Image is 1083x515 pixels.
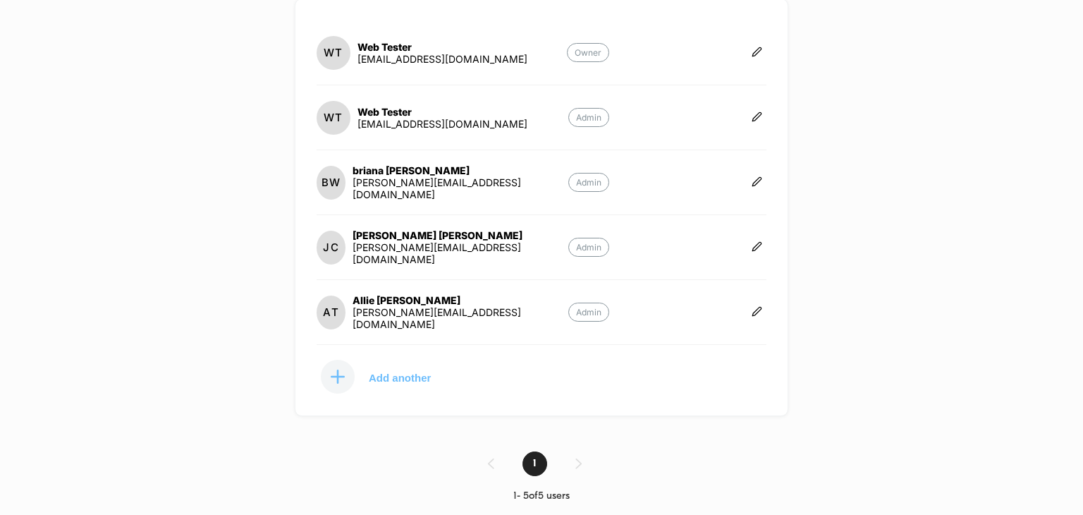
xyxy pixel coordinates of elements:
[568,173,609,192] p: Admin
[353,241,568,265] div: [PERSON_NAME][EMAIL_ADDRESS][DOMAIN_NAME]
[353,294,568,306] div: Allie [PERSON_NAME]
[353,164,568,176] div: briana [PERSON_NAME]
[322,176,341,189] p: BW
[353,176,568,200] div: [PERSON_NAME][EMAIL_ADDRESS][DOMAIN_NAME]
[357,41,527,53] div: Web Tester
[353,306,568,330] div: [PERSON_NAME][EMAIL_ADDRESS][DOMAIN_NAME]
[568,238,609,257] p: Admin
[357,106,527,118] div: Web Tester
[317,359,458,394] button: Add another
[568,303,609,322] p: Admin
[353,229,568,241] div: [PERSON_NAME] [PERSON_NAME]
[567,43,609,62] p: Owner
[357,53,527,65] div: [EMAIL_ADDRESS][DOMAIN_NAME]
[568,108,609,127] p: Admin
[324,46,343,59] p: WT
[324,111,343,124] p: WT
[522,452,547,476] span: 1
[369,374,431,381] p: Add another
[357,118,527,130] div: [EMAIL_ADDRESS][DOMAIN_NAME]
[323,241,338,254] p: JC
[323,305,338,319] p: AT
